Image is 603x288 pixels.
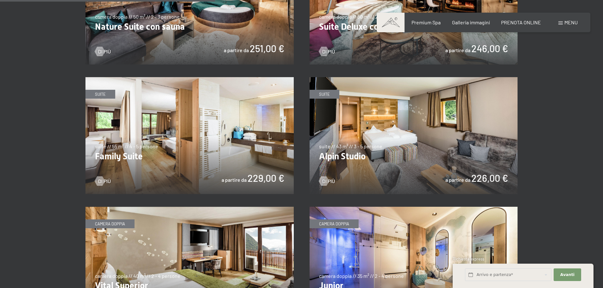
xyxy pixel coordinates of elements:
a: PRENOTA ONLINE [501,19,541,25]
span: Di più [322,178,335,185]
span: Di più [98,178,111,185]
a: Family Suite [85,77,294,81]
a: Di più [319,178,335,185]
a: Junior [310,207,518,211]
span: Richiesta express [453,256,484,261]
span: Di più [322,48,335,55]
button: Avanti [554,268,581,281]
a: Di più [319,48,335,55]
span: Menu [564,19,578,25]
a: Premium Spa [411,19,441,25]
a: Alpin Studio [310,77,518,81]
span: Avanti [560,272,575,278]
a: Galleria immagini [452,19,490,25]
img: Alpin Studio [310,77,518,194]
a: Di più [95,178,111,185]
a: Vital Superior [85,207,294,211]
span: Di più [98,48,111,55]
img: Family Suite [85,77,294,194]
a: Di più [95,48,111,55]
